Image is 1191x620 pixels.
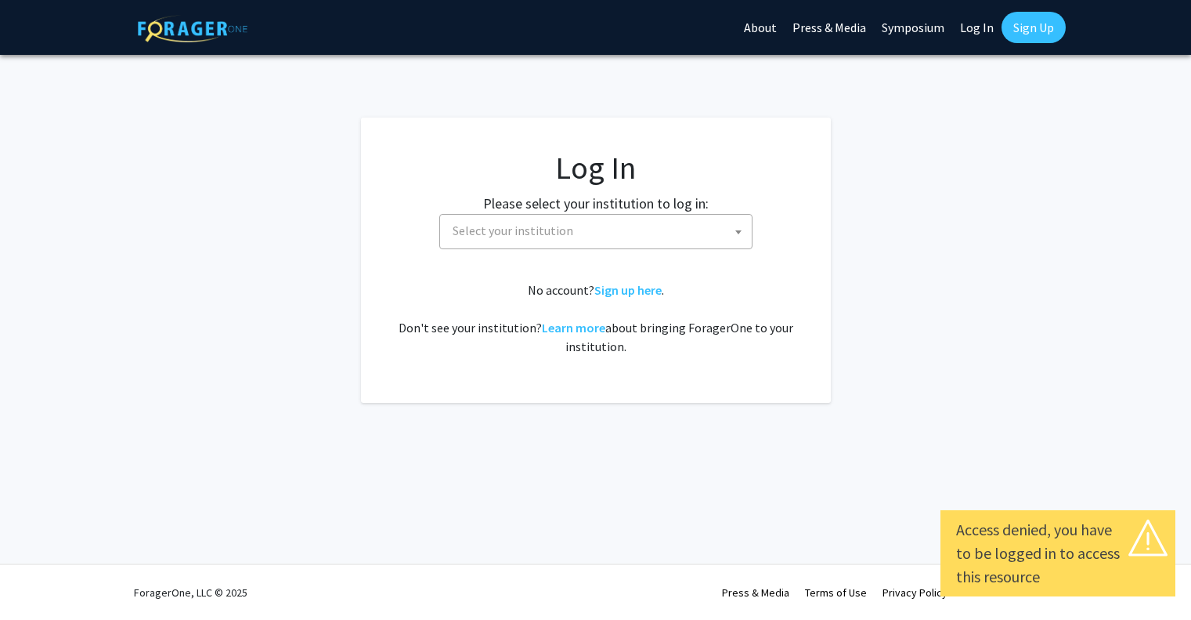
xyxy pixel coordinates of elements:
[956,518,1160,589] div: Access denied, you have to be logged in to access this resource
[805,586,867,600] a: Terms of Use
[446,215,752,247] span: Select your institution
[882,586,947,600] a: Privacy Policy
[1124,549,1179,608] iframe: Chat
[392,149,799,187] h1: Log In
[722,586,789,600] a: Press & Media
[483,193,709,214] label: Please select your institution to log in:
[542,320,605,335] a: Learn more about bringing ForagerOne to your institution
[392,281,799,356] div: No account? . Don't see your institution? about bringing ForagerOne to your institution.
[134,565,247,620] div: ForagerOne, LLC © 2025
[594,282,662,298] a: Sign up here
[1002,12,1066,43] a: Sign Up
[138,15,247,42] img: ForagerOne Logo
[439,214,752,249] span: Select your institution
[453,223,573,238] span: Select your institution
